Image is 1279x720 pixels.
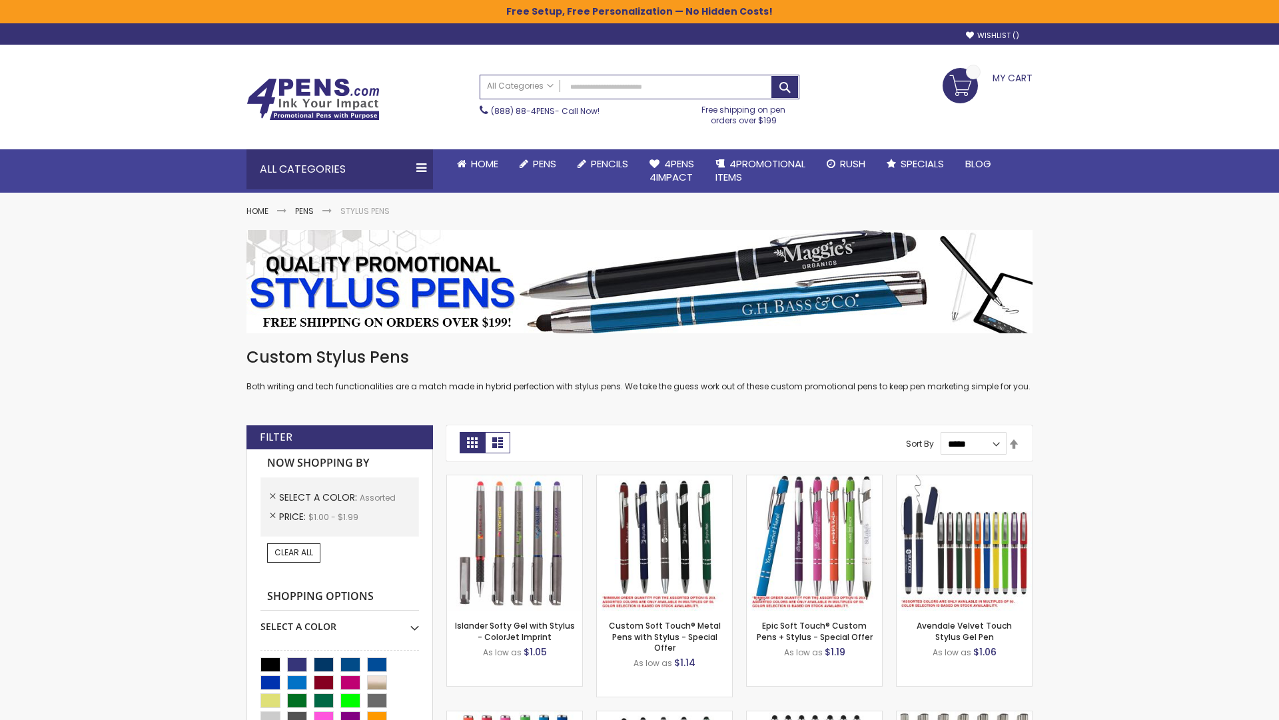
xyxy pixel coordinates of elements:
[246,347,1033,368] h1: Custom Stylus Pens
[360,492,396,503] span: Assorted
[933,647,971,658] span: As low as
[267,543,320,562] a: Clear All
[509,149,567,179] a: Pens
[260,430,292,445] strong: Filter
[340,205,390,217] strong: Stylus Pens
[446,149,509,179] a: Home
[966,31,1019,41] a: Wishlist
[246,347,1033,393] div: Both writing and tech functionalities are a match made in hybrid perfection with stylus pens. We ...
[747,475,882,611] img: 4P-MS8B-Assorted
[784,647,823,658] span: As low as
[246,78,380,121] img: 4Pens Custom Pens and Promotional Products
[597,475,732,611] img: Custom Soft Touch® Metal Pens with Stylus-Assorted
[279,491,360,504] span: Select A Color
[246,149,433,189] div: All Categories
[816,149,876,179] a: Rush
[747,475,882,486] a: 4P-MS8B-Assorted
[906,438,934,449] label: Sort By
[260,449,419,477] strong: Now Shopping by
[447,475,582,611] img: Islander Softy Gel with Stylus - ColorJet Imprint-Assorted
[246,205,268,217] a: Home
[487,81,554,91] span: All Categories
[567,149,639,179] a: Pencils
[688,99,800,126] div: Free shipping on pen orders over $199
[295,205,314,217] a: Pens
[460,432,485,453] strong: Grid
[308,511,358,523] span: $1.00 - $1.99
[279,510,308,523] span: Price
[597,475,732,486] a: Custom Soft Touch® Metal Pens with Stylus-Assorted
[973,645,997,659] span: $1.06
[840,157,865,171] span: Rush
[901,157,944,171] span: Specials
[260,611,419,633] div: Select A Color
[491,105,555,117] a: (888) 88-4PENS
[825,645,845,659] span: $1.19
[447,475,582,486] a: Islander Softy Gel with Stylus - ColorJet Imprint-Assorted
[715,157,805,184] span: 4PROMOTIONAL ITEMS
[897,475,1032,486] a: Avendale Velvet Touch Stylus Gel Pen-Assorted
[471,157,498,171] span: Home
[876,149,955,179] a: Specials
[524,645,547,659] span: $1.05
[455,620,575,642] a: Islander Softy Gel with Stylus - ColorJet Imprint
[955,149,1002,179] a: Blog
[491,105,600,117] span: - Call Now!
[591,157,628,171] span: Pencils
[533,157,556,171] span: Pens
[483,647,522,658] span: As low as
[634,657,672,669] span: As low as
[609,620,721,653] a: Custom Soft Touch® Metal Pens with Stylus - Special Offer
[480,75,560,97] a: All Categories
[246,230,1033,333] img: Stylus Pens
[897,475,1032,611] img: Avendale Velvet Touch Stylus Gel Pen-Assorted
[917,620,1012,642] a: Avendale Velvet Touch Stylus Gel Pen
[639,149,705,193] a: 4Pens4impact
[965,157,991,171] span: Blog
[705,149,816,193] a: 4PROMOTIONALITEMS
[649,157,694,184] span: 4Pens 4impact
[260,583,419,611] strong: Shopping Options
[674,656,695,669] span: $1.14
[274,547,313,558] span: Clear All
[757,620,873,642] a: Epic Soft Touch® Custom Pens + Stylus - Special Offer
